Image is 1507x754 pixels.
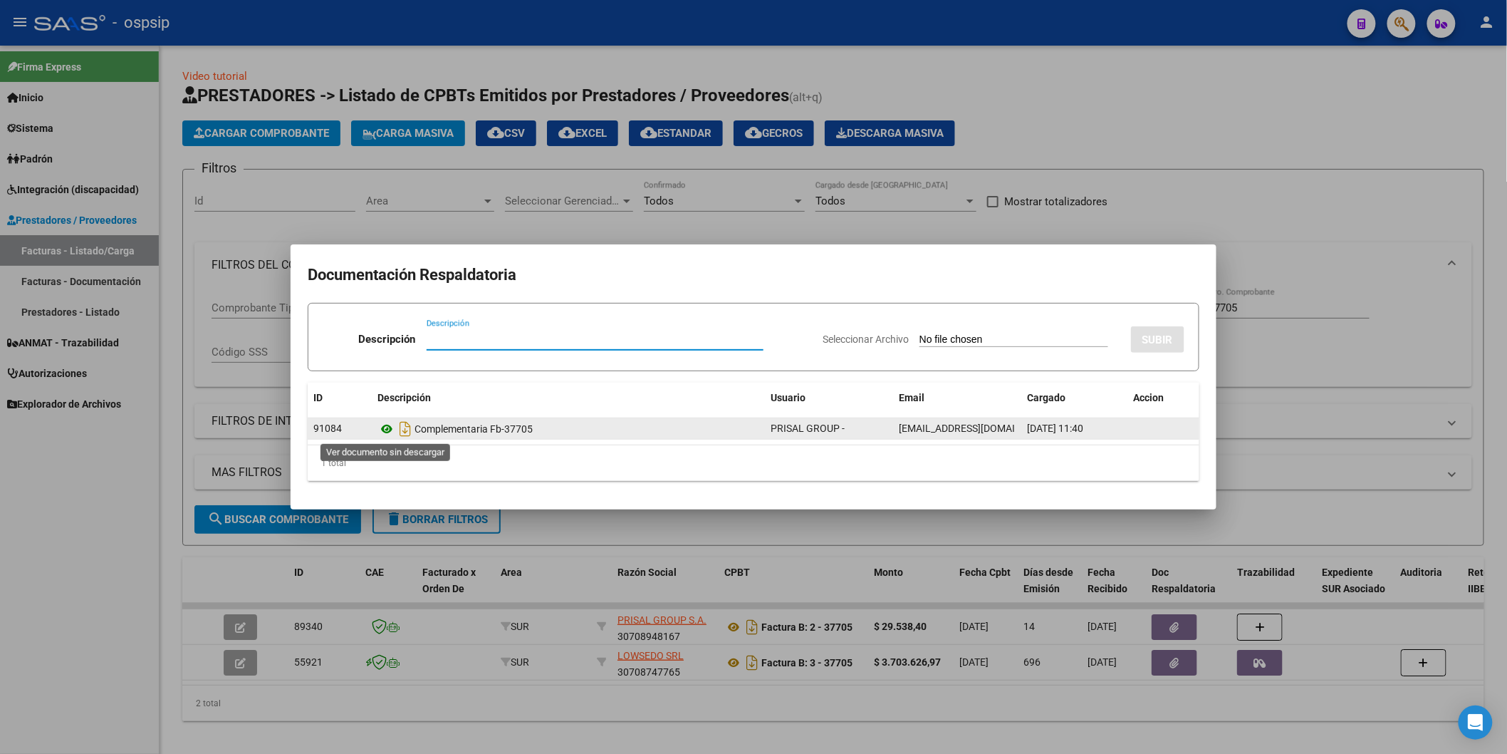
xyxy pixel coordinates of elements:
datatable-header-cell: Accion [1128,383,1199,413]
span: 91084 [313,423,342,434]
span: Descripción [377,392,431,403]
span: Accion [1134,392,1164,403]
div: Open Intercom Messenger [1459,706,1493,740]
span: ID [313,392,323,403]
datatable-header-cell: ID [308,383,372,413]
i: Descargar documento [396,418,414,440]
span: Usuario [771,392,805,403]
p: Descripción [358,331,415,348]
datatable-header-cell: Email [893,383,1021,413]
datatable-header-cell: Usuario [765,383,893,413]
div: 1 total [308,445,1199,481]
span: [DATE] 11:40 [1027,423,1083,434]
span: Email [899,392,924,403]
span: [EMAIL_ADDRESS][DOMAIN_NAME] [899,423,1057,434]
h2: Documentación Respaldatoria [308,262,1199,289]
div: Complementaria Fb-37705 [377,418,759,440]
span: SUBIR [1142,334,1173,346]
datatable-header-cell: Cargado [1021,383,1128,413]
button: SUBIR [1131,326,1184,353]
datatable-header-cell: Descripción [372,383,765,413]
span: Seleccionar Archivo [823,334,909,345]
span: PRISAL GROUP - [771,423,845,434]
span: Cargado [1027,392,1065,403]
